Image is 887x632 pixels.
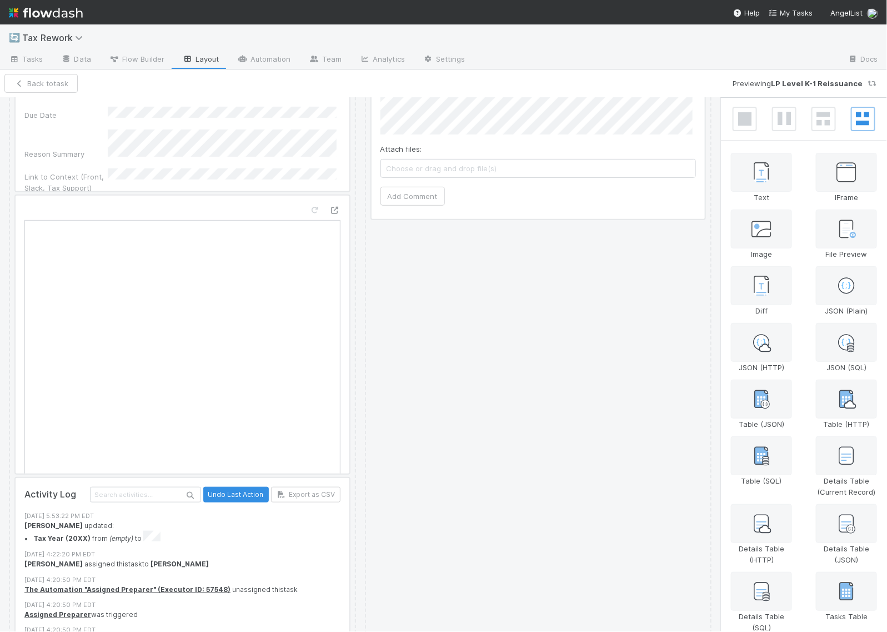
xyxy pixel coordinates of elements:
span: Diff [755,306,768,315]
span: File Preview [826,250,868,258]
img: text-12eb2a97e16b6db72ee4.svg [754,162,770,182]
a: Docs [839,51,887,69]
a: Analytics [350,51,414,69]
img: table-json-ed196ba69348243cfc4d.svg [751,389,771,409]
img: file-52b74a7d50791aff9e3c.svg [836,219,856,239]
span: Details Table (Current Record) [818,476,876,496]
span: JSON (HTTP) [739,363,784,372]
img: table-997da66a75d90db97a0b.svg [836,581,856,601]
div: JSON (Plain) [816,266,877,316]
div: Table (JSON) [731,380,792,430]
span: Table (JSON) [739,420,784,429]
a: Layout [173,51,228,69]
div: Help [733,7,760,18]
div: Details Table (JSON) [816,504,877,565]
img: json-database-dd704f42a3800ed86e10.svg [836,332,856,352]
a: My Tasks [769,7,813,18]
a: Data [52,51,100,69]
strong: LP Level K-1 Reissuance [771,79,863,88]
span: Details Table (JSON) [824,544,869,564]
img: table-http-eca17b83004753ebbd35.svg [836,389,856,409]
a: Flow Builder [100,51,173,69]
span: Details Table (SQL) [739,612,784,632]
div: File Preview [816,210,877,260]
img: details-table-database-864dfd316989b378966a.svg [751,581,771,601]
img: details-table-http-701d8d711a8450308f44.svg [751,514,771,534]
span: My Tasks [769,8,813,17]
img: table-database-e164a197eaf7b4a31bbe.svg [751,446,771,466]
button: Back totask [4,74,78,93]
div: Diff [731,266,792,316]
span: JSON (SQL) [826,363,866,372]
span: Tax Rework [22,32,89,43]
div: Details Table (HTTP) [731,504,792,565]
span: Table (SQL) [741,476,782,485]
div: IFrame [816,153,877,203]
div: Tasks Table [816,572,877,622]
img: avatar_711f55b7-5a46-40da-996f-bc93b6b86381.png [867,8,878,19]
span: AngelList [830,8,863,17]
img: json-http-3f862c92dc7d53da4fe7.svg [751,332,771,352]
a: Settings [414,51,474,69]
span: 🔄 [9,33,20,42]
span: Table (HTTP) [824,420,870,429]
div: Table (HTTP) [816,380,877,430]
span: Flow Builder [109,53,164,64]
span: JSON (Plain) [825,306,868,315]
span: Tasks [9,53,43,64]
a: Team [300,51,350,69]
div: JSON (SQL) [816,323,877,373]
div: Table (SQL) [731,436,792,486]
div: JSON (HTTP) [731,323,792,373]
span: Image [751,250,772,258]
img: text-12eb2a97e16b6db72ee4.svg [754,276,770,296]
a: Automation [228,51,300,69]
img: json-8f2db3279ff3972eb230.svg [836,276,856,296]
div: Image [731,210,792,260]
span: Text [754,193,769,202]
div: Previewing [78,78,878,89]
div: Details Table (Current Record) [816,436,877,497]
img: details-table-current-record-55280a5066b38fce5b45.svg [836,446,856,466]
span: Details Table (HTTP) [739,544,784,564]
img: logo-inverted-e16ddd16eac7371096b0.svg [9,3,83,22]
img: details-table-json-a46e7d784baf5d17cac1.svg [836,514,856,534]
div: Text [731,153,792,203]
img: iframe-783ff0ba92770eedf632.svg [836,162,856,182]
span: IFrame [835,193,858,202]
img: image-8027383e3d7946df39cc.svg [751,219,771,239]
span: Tasks Table [825,612,868,621]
